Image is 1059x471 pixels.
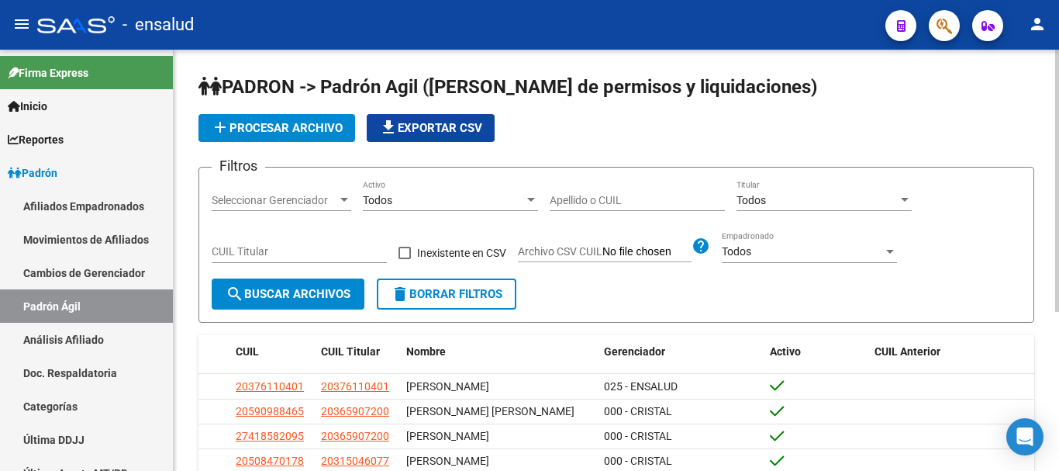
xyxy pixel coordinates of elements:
span: Inexistente en CSV [417,244,506,262]
span: Todos [722,245,751,258]
div: Open Intercom Messenger [1006,418,1043,455]
span: Gerenciador [604,345,665,358]
span: Padrón [8,165,57,182]
span: Seleccionar Gerenciador [212,194,337,207]
mat-icon: help [692,237,710,255]
span: Borrar Filtros [391,287,502,301]
button: Buscar Archivos [212,279,364,310]
datatable-header-cell: Activo [764,335,868,369]
datatable-header-cell: CUIL Anterior [868,335,1035,369]
datatable-header-cell: CUIL Titular [315,335,400,369]
span: Todos [363,194,392,206]
span: Firma Express [8,64,88,81]
span: CUIL Titular [321,345,380,358]
mat-icon: menu [12,15,31,33]
span: 000 - CRISTAL [604,430,672,442]
button: Procesar archivo [198,114,355,142]
span: CUIL [236,345,259,358]
span: Archivo CSV CUIL [518,245,602,258]
button: Exportar CSV [367,114,495,142]
span: Inicio [8,98,47,115]
span: 20376110401 [321,380,389,393]
input: Archivo CSV CUIL [602,245,692,259]
mat-icon: delete [391,285,409,303]
mat-icon: add [211,118,229,137]
mat-icon: search [226,285,244,303]
h3: Filtros [212,155,265,177]
span: 000 - CRISTAL [604,405,672,417]
span: [PERSON_NAME] [406,430,489,442]
datatable-header-cell: CUIL [229,335,315,369]
datatable-header-cell: Gerenciador [598,335,764,369]
span: Nombre [406,345,446,358]
span: 20315046077 [321,455,389,467]
span: [PERSON_NAME] [406,455,489,467]
mat-icon: person [1028,15,1047,33]
button: Borrar Filtros [377,279,516,310]
span: 000 - CRISTAL [604,455,672,467]
span: 20365907200 [321,405,389,417]
span: PADRON -> Padrón Agil ([PERSON_NAME] de permisos y liquidaciones) [198,76,817,98]
span: [PERSON_NAME] [PERSON_NAME] [406,405,574,417]
span: - ensalud [122,8,194,42]
span: 27418582095 [236,430,304,442]
span: 025 - ENSALUD [604,380,678,393]
span: Activo [770,345,801,358]
datatable-header-cell: Nombre [400,335,598,369]
span: 20376110401 [236,380,304,393]
span: 20508470178 [236,455,304,467]
span: Procesar archivo [211,121,343,135]
mat-icon: file_download [379,118,398,137]
span: 20590988465 [236,405,304,417]
span: 20365907200 [321,430,389,442]
span: CUIL Anterior [874,345,940,358]
span: Buscar Archivos [226,287,350,301]
span: Todos [736,194,766,206]
span: [PERSON_NAME] [406,380,489,393]
span: Exportar CSV [379,121,482,135]
span: Reportes [8,131,64,148]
